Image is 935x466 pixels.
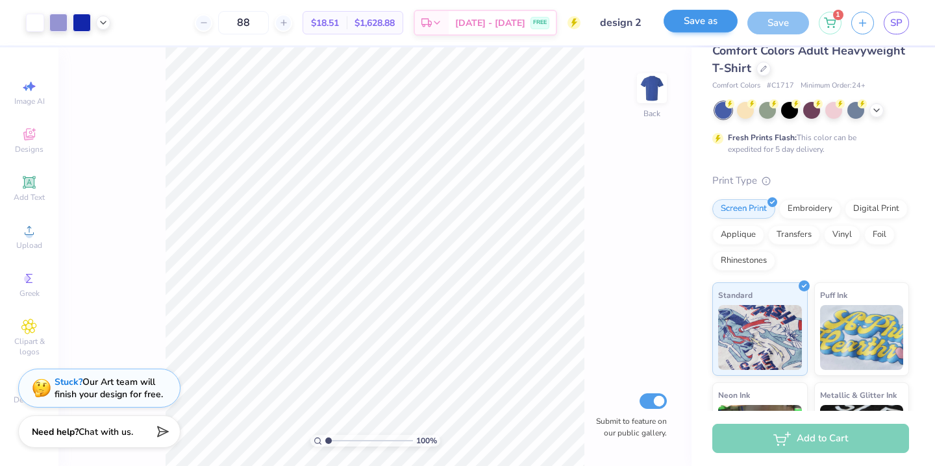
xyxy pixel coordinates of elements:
[712,199,775,219] div: Screen Print
[14,395,45,405] span: Decorate
[15,144,44,154] span: Designs
[311,16,339,30] span: $18.51
[833,10,843,20] span: 1
[55,376,163,400] div: Our Art team will finish your design for free.
[884,12,909,34] a: SP
[639,75,665,101] img: Back
[455,16,525,30] span: [DATE] - [DATE]
[14,192,45,202] span: Add Text
[728,132,888,155] div: This color can be expedited for 5 day delivery.
[16,240,42,251] span: Upload
[712,173,909,188] div: Print Type
[79,426,133,438] span: Chat with us.
[845,199,908,219] div: Digital Print
[712,80,760,92] span: Comfort Colors
[779,199,841,219] div: Embroidery
[355,16,395,30] span: $1,628.88
[890,16,903,31] span: SP
[718,305,802,370] img: Standard
[14,96,45,106] span: Image AI
[801,80,866,92] span: Minimum Order: 24 +
[712,225,764,245] div: Applique
[664,10,738,32] button: Save as
[718,288,753,302] span: Standard
[820,305,904,370] img: Puff Ink
[712,251,775,271] div: Rhinestones
[218,11,269,34] input: – –
[6,336,52,357] span: Clipart & logos
[864,225,895,245] div: Foil
[718,388,750,402] span: Neon Ink
[533,18,547,27] span: FREE
[643,108,660,119] div: Back
[32,426,79,438] strong: Need help?
[767,80,794,92] span: # C1717
[590,10,654,36] input: Untitled Design
[820,388,897,402] span: Metallic & Glitter Ink
[820,288,847,302] span: Puff Ink
[55,376,82,388] strong: Stuck?
[728,132,797,143] strong: Fresh Prints Flash:
[19,288,40,299] span: Greek
[824,225,860,245] div: Vinyl
[416,435,437,447] span: 100 %
[589,415,667,439] label: Submit to feature on our public gallery.
[768,225,820,245] div: Transfers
